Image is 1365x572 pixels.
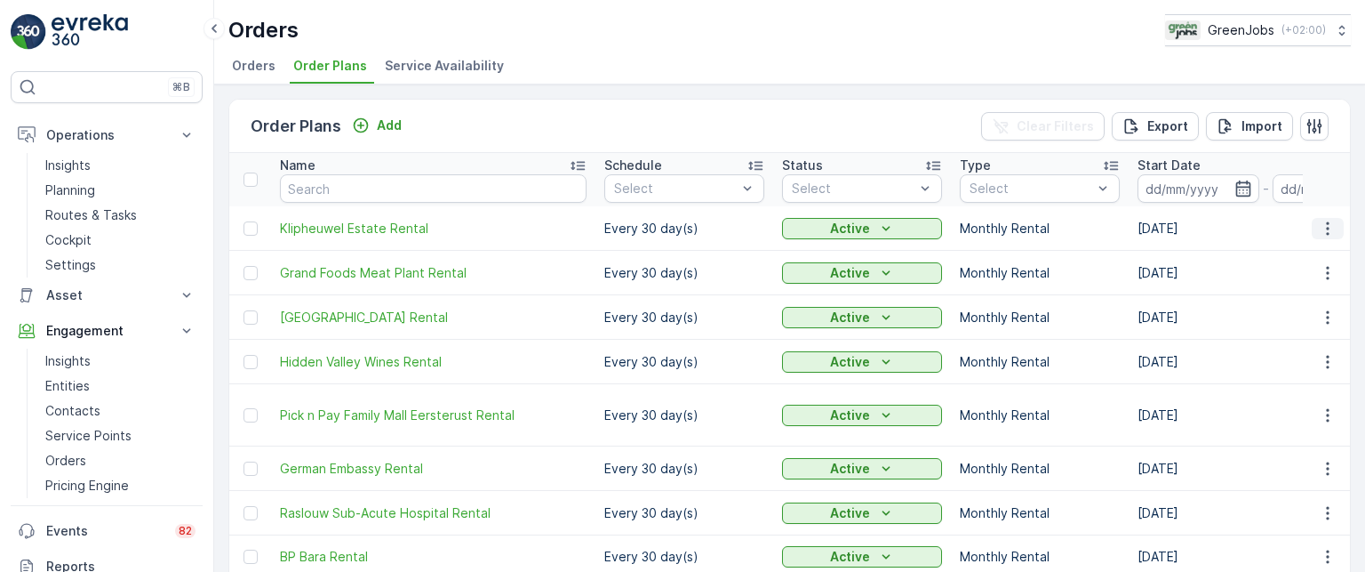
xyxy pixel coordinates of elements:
[604,504,764,522] p: Every 30 day(s)
[46,126,167,144] p: Operations
[45,157,91,174] p: Insights
[782,218,942,239] button: Active
[1137,174,1259,203] input: dd/mm/yyyy
[38,349,203,374] a: Insights
[45,352,91,370] p: Insights
[243,550,258,564] div: Toggle Row Selected
[45,477,129,495] p: Pricing Engine
[38,253,203,278] a: Settings
[604,353,764,371] p: Every 30 day(s)
[280,309,587,326] a: Queens Gardens Rental
[970,180,1092,197] p: Select
[38,473,203,498] a: Pricing Engine
[1137,157,1201,174] p: Start Date
[604,548,764,566] p: Every 30 day(s)
[280,460,587,478] a: German Embassy Rental
[960,264,1120,282] p: Monthly Rental
[830,548,870,566] p: Active
[280,504,587,522] a: Raslouw Sub-Acute Hospital Rental
[345,115,409,136] button: Add
[232,57,275,75] span: Orders
[38,399,203,423] a: Contacts
[830,264,870,282] p: Active
[280,309,587,326] span: [GEOGRAPHIC_DATA] Rental
[385,57,504,75] span: Service Availability
[11,313,203,349] button: Engagement
[293,57,367,75] span: Order Plans
[280,548,587,566] a: BP Bara Rental
[604,264,764,282] p: Every 30 day(s)
[792,180,914,197] p: Select
[45,377,90,395] p: Entities
[782,157,823,174] p: Status
[1017,117,1094,135] p: Clear Filters
[243,310,258,325] div: Toggle Row Selected
[830,407,870,424] p: Active
[830,504,870,522] p: Active
[782,262,942,284] button: Active
[981,112,1105,141] button: Clear Filters
[1165,14,1351,46] button: GreenJobs(+02:00)
[45,452,86,470] p: Orders
[179,524,192,538] p: 82
[243,266,258,280] div: Toggle Row Selected
[960,548,1120,566] p: Monthly Rental
[782,503,942,524] button: Active
[280,407,587,424] span: Pick n Pay Family Mall Eersterust Rental
[830,460,870,478] p: Active
[38,423,203,448] a: Service Points
[243,222,258,236] div: Toggle Row Selected
[604,407,764,424] p: Every 30 day(s)
[251,114,341,139] p: Order Plans
[280,353,587,371] a: Hidden Valley Wines Rental
[38,153,203,178] a: Insights
[38,203,203,228] a: Routes & Tasks
[604,157,662,174] p: Schedule
[830,309,870,326] p: Active
[280,157,315,174] p: Name
[1165,20,1201,40] img: Green_Jobs_Logo.png
[1241,117,1282,135] p: Import
[228,16,299,44] p: Orders
[830,353,870,371] p: Active
[782,307,942,328] button: Active
[243,462,258,476] div: Toggle Row Selected
[45,256,96,274] p: Settings
[604,220,764,238] p: Every 30 day(s)
[604,309,764,326] p: Every 30 day(s)
[11,513,203,549] a: Events82
[11,117,203,153] button: Operations
[45,402,100,420] p: Contacts
[604,460,764,478] p: Every 30 day(s)
[280,220,587,238] a: Klipheuwel Estate Rental
[1281,23,1326,37] p: ( +02:00 )
[960,460,1120,478] p: Monthly Rental
[960,407,1120,424] p: Monthly Rental
[11,278,203,313] button: Asset
[45,181,95,199] p: Planning
[377,117,402,134] p: Add
[960,309,1120,326] p: Monthly Rental
[782,546,942,568] button: Active
[46,286,167,304] p: Asset
[1263,178,1269,199] p: -
[45,206,137,224] p: Routes & Tasks
[46,322,167,340] p: Engagement
[11,14,46,50] img: logo
[243,408,258,423] div: Toggle Row Selected
[38,374,203,399] a: Entities
[45,231,92,249] p: Cockpit
[960,220,1120,238] p: Monthly Rental
[243,506,258,520] div: Toggle Row Selected
[280,264,587,282] a: Grand Foods Meat Plant Rental
[1112,112,1199,141] button: Export
[46,522,164,540] p: Events
[172,80,190,94] p: ⌘B
[38,448,203,473] a: Orders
